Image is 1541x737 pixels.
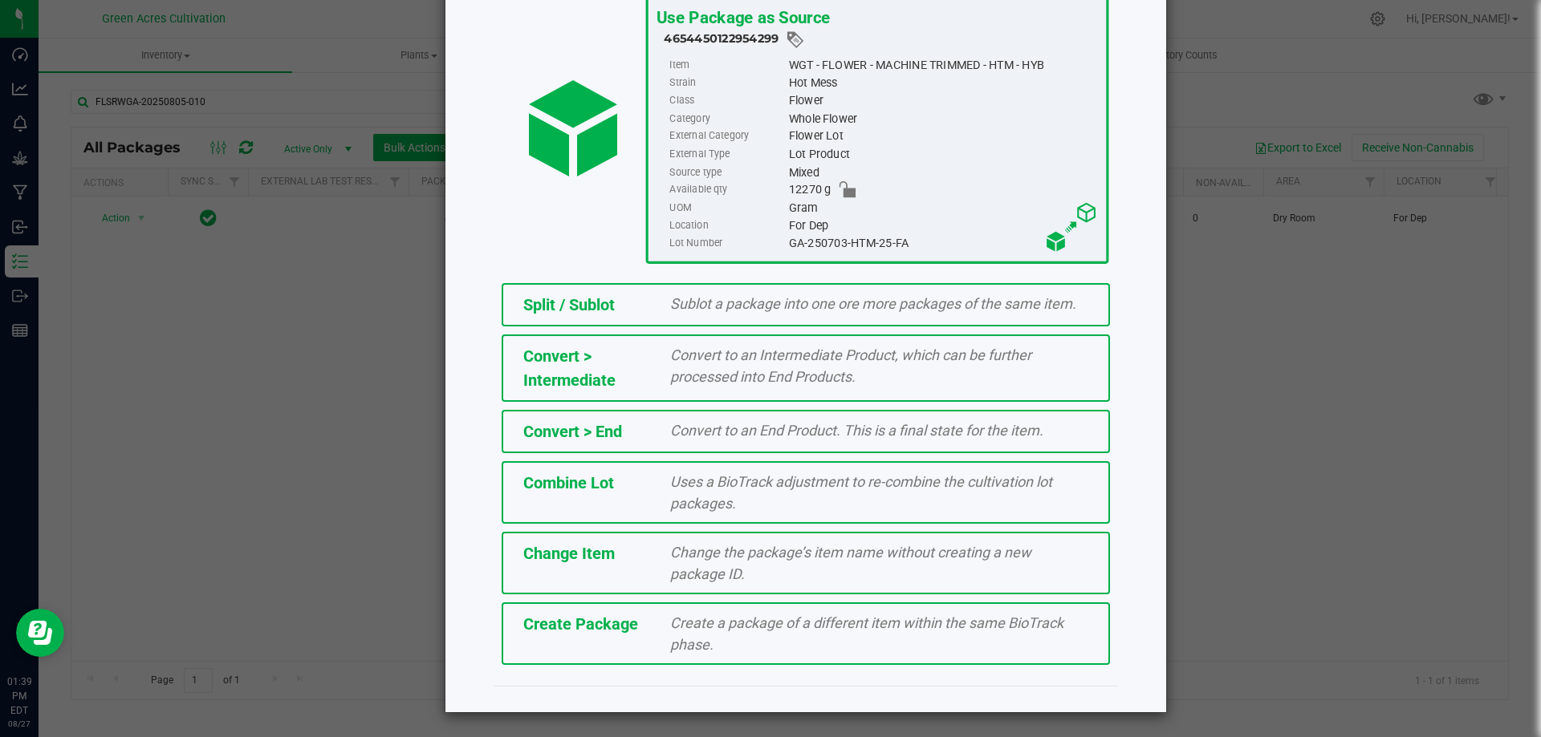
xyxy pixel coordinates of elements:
[669,56,785,74] label: Item
[669,199,785,217] label: UOM
[669,74,785,91] label: Strain
[670,473,1052,512] span: Uses a BioTrack adjustment to re-combine the cultivation lot packages.
[669,181,785,199] label: Available qty
[788,145,1097,163] div: Lot Product
[656,7,829,27] span: Use Package as Source
[523,614,638,634] span: Create Package
[523,473,614,492] span: Combine Lot
[523,422,622,441] span: Convert > End
[788,164,1097,181] div: Mixed
[669,110,785,128] label: Category
[788,74,1097,91] div: Hot Mess
[669,234,785,252] label: Lot Number
[523,544,615,563] span: Change Item
[16,609,64,657] iframe: Resource center
[670,422,1043,439] span: Convert to an End Product. This is a final state for the item.
[788,181,831,199] span: 12270 g
[670,346,1031,385] span: Convert to an Intermediate Product, which can be further processed into End Products.
[670,295,1076,312] span: Sublot a package into one ore more packages of the same item.
[788,128,1097,145] div: Flower Lot
[664,30,1098,50] div: 4654450122954299
[788,199,1097,217] div: Gram
[670,614,1063,653] span: Create a package of a different item within the same BioTrack phase.
[669,145,785,163] label: External Type
[788,110,1097,128] div: Whole Flower
[788,56,1097,74] div: WGT - FLOWER - MACHINE TRIMMED - HTM - HYB
[670,544,1031,582] span: Change the package’s item name without creating a new package ID.
[669,164,785,181] label: Source type
[669,92,785,110] label: Class
[788,217,1097,234] div: For Dep
[523,346,616,390] span: Convert > Intermediate
[788,92,1097,110] div: Flower
[669,217,785,234] label: Location
[523,295,615,314] span: Split / Sublot
[788,234,1097,252] div: GA-250703-HTM-25-FA
[669,128,785,145] label: External Category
